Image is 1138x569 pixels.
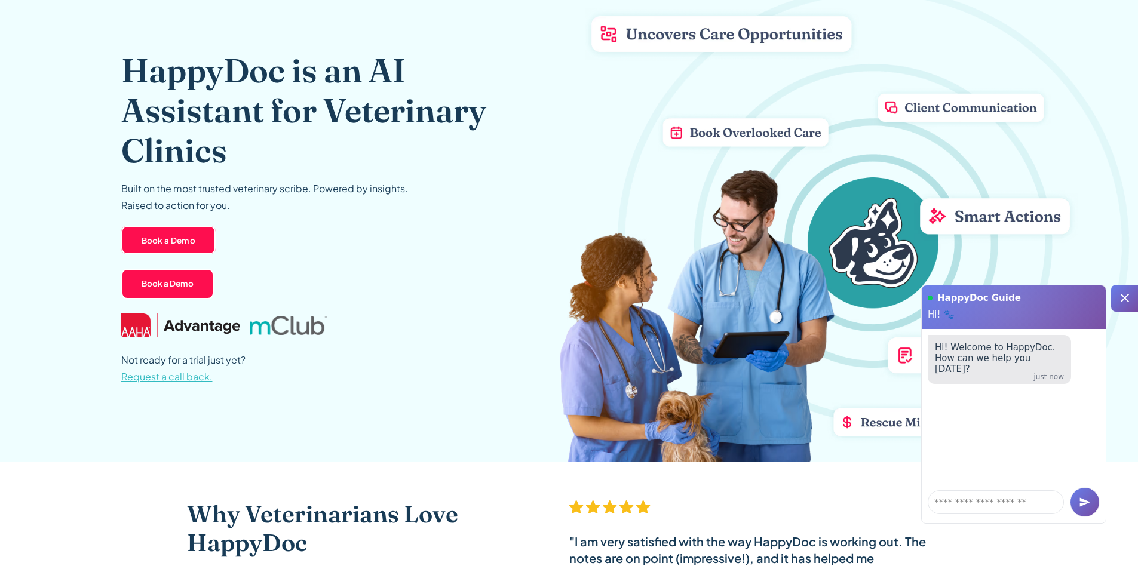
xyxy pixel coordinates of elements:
[121,313,241,337] img: AAHA Advantage logo
[121,269,214,300] a: Book a Demo
[121,50,524,171] h1: HappyDoc is an AI Assistant for Veterinary Clinics
[121,180,408,214] p: Built on the most trusted veterinary scribe. Powered by insights. Raised to action for you.
[250,316,326,335] img: mclub logo
[121,370,213,383] span: Request a call back.
[187,500,522,557] h2: Why Veterinarians Love HappyDoc
[121,352,246,385] p: Not ready for a trial just yet?
[121,226,216,254] a: Book a Demo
